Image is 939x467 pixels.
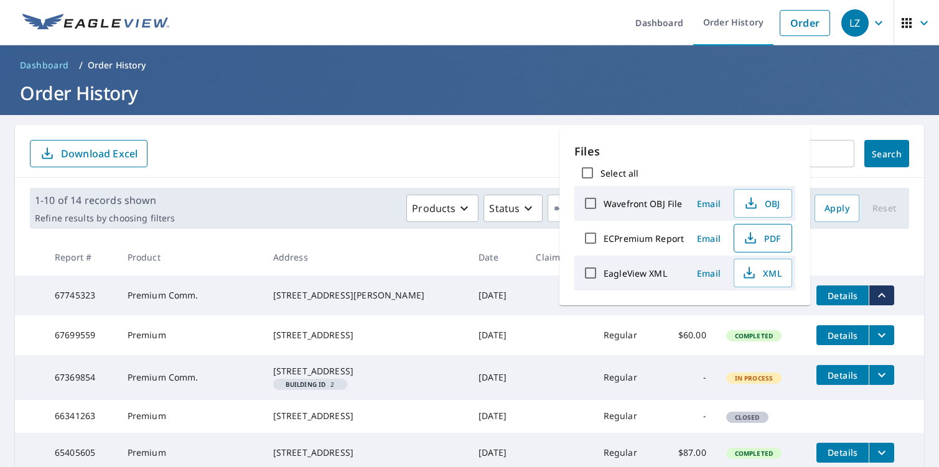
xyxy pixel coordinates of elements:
[694,198,724,210] span: Email
[118,355,263,400] td: Premium Comm.
[874,148,899,160] span: Search
[864,140,909,167] button: Search
[816,325,869,345] button: detailsBtn-67699559
[15,80,924,106] h1: Order History
[780,10,830,36] a: Order
[45,315,118,355] td: 67699559
[79,58,83,73] li: /
[734,259,792,287] button: XML
[658,315,716,355] td: $60.00
[273,446,459,459] div: [STREET_ADDRESS]
[45,275,118,315] td: 67745323
[273,329,459,341] div: [STREET_ADDRESS]
[816,443,869,463] button: detailsBtn-65405605
[869,285,894,305] button: filesDropdownBtn-67745323
[727,413,767,422] span: Closed
[869,365,894,385] button: filesDropdownBtn-67369854
[869,443,894,463] button: filesDropdownBtn-65405605
[727,449,780,458] span: Completed
[727,374,781,382] span: In Process
[824,369,861,381] span: Details
[30,140,147,167] button: Download Excel
[15,55,924,75] nav: breadcrumb
[824,446,861,458] span: Details
[412,201,455,216] p: Products
[594,355,659,400] td: Regular
[825,201,849,216] span: Apply
[20,59,69,72] span: Dashboard
[824,290,861,302] span: Details
[286,381,326,387] em: Building ID
[658,355,716,400] td: -
[694,267,724,279] span: Email
[734,224,792,252] button: PDF
[61,147,138,160] p: Download Excel
[526,239,593,275] th: Claim ID
[734,189,792,218] button: OBJ
[816,285,869,305] button: detailsBtn-67745323
[118,400,263,432] td: Premium
[469,355,526,400] td: [DATE]
[694,233,724,244] span: Email
[88,59,146,72] p: Order History
[35,193,175,208] p: 1-10 of 14 records shown
[689,264,729,283] button: Email
[489,201,520,216] p: Status
[742,266,782,280] span: XML
[45,239,118,275] th: Report #
[35,213,175,224] p: Refine results by choosing filters
[742,196,782,211] span: OBJ
[689,194,729,213] button: Email
[118,315,263,355] td: Premium
[548,195,618,222] button: Orgs
[278,381,342,387] span: 2
[406,195,479,222] button: Products
[553,201,595,216] span: Orgs
[273,289,459,302] div: [STREET_ADDRESS][PERSON_NAME]
[574,143,795,160] p: Files
[273,410,459,422] div: [STREET_ADDRESS]
[469,400,526,432] td: [DATE]
[824,330,861,341] span: Details
[45,355,118,400] td: 67369854
[15,55,74,75] a: Dashboard
[594,315,659,355] td: Regular
[118,275,263,315] td: Premium Comm.
[727,331,780,340] span: Completed
[22,14,169,32] img: EV Logo
[604,267,667,279] label: EagleView XML
[658,400,716,432] td: -
[484,195,543,222] button: Status
[118,239,263,275] th: Product
[742,231,782,246] span: PDF
[604,233,684,244] label: ECPremium Report
[469,239,526,275] th: Date
[45,400,118,432] td: 66341263
[815,195,859,222] button: Apply
[689,229,729,248] button: Email
[816,365,869,385] button: detailsBtn-67369854
[273,365,459,377] div: [STREET_ADDRESS]
[469,315,526,355] td: [DATE]
[604,198,682,210] label: Wavefront OBJ File
[263,239,469,275] th: Address
[594,400,659,432] td: Regular
[869,325,894,345] button: filesDropdownBtn-67699559
[469,275,526,315] td: [DATE]
[841,9,869,37] div: LZ
[600,167,638,179] label: Select all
